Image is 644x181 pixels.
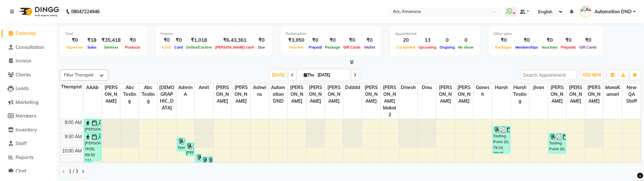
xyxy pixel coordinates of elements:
[595,8,632,15] span: Automation DND
[520,70,577,80] input: Search Appointment
[418,84,436,92] span: dinu
[323,45,342,50] span: Package
[494,31,598,37] div: Other sales
[474,84,492,98] span: Ganesh
[578,37,598,44] div: ₹0
[69,168,78,175] span: 1 / 3
[438,37,456,44] div: 0
[417,37,438,44] div: 13
[494,45,514,50] span: Packages
[16,99,38,105] span: Marketing
[173,45,184,50] span: Card
[540,45,559,50] span: Vouchers
[123,45,142,50] span: Products
[455,84,473,105] span: [PERSON_NAME]
[581,71,603,80] button: ADD NEW
[16,140,27,146] span: Staff
[2,30,55,37] a: Calendar
[438,45,456,50] span: Ongoing
[307,45,323,50] span: Prepaid
[213,37,256,44] div: ₹6,43,361
[16,154,33,160] span: Reports
[288,84,306,105] span: [PERSON_NAME]
[344,84,362,92] span: ddddd
[548,84,566,105] span: [PERSON_NAME]
[302,73,316,77] span: Thu
[362,84,380,105] span: [PERSON_NAME]
[395,31,475,37] div: Appointment
[16,44,44,50] span: Consultation
[184,37,213,44] div: ₹1,018
[16,3,61,21] img: logo
[16,58,31,64] span: Invoice
[2,126,55,134] a: Inventory
[213,45,256,50] span: [PERSON_NAME] cash
[456,37,475,44] div: 0
[395,37,417,44] div: 20
[16,113,36,119] span: Members
[306,84,324,105] span: [PERSON_NAME]
[362,45,377,50] span: Wallet
[184,45,213,50] span: Online/Custom
[61,162,83,169] div: 10:30 AM
[139,84,157,105] span: Abc testing
[173,37,184,44] div: ₹0
[342,37,362,44] div: ₹0
[60,84,83,90] div: Therapist
[123,37,142,44] div: ₹0
[186,143,194,156] div: [PERSON_NAME], TK12, 09:50 AM-10:20 AM, [PERSON_NAME] Facial (₹100)
[99,37,123,44] div: ₹35,418
[16,85,29,91] span: Leads
[604,84,622,98] span: MonaKumari
[307,37,323,44] div: ₹0
[381,84,399,119] span: [PERSON_NAME] Mokal2
[2,99,55,106] a: Marketing
[16,30,36,36] span: Calendar
[399,84,417,92] span: dinesh
[63,133,83,140] div: 9:30 AM
[103,45,120,50] span: Services
[286,37,307,44] div: ₹3,950
[436,84,454,105] span: [PERSON_NAME]
[362,37,377,44] div: ₹0
[288,45,305,50] span: Voucher
[582,73,601,77] span: ADD NEW
[316,70,348,80] input: 2025-09-04
[61,148,83,154] div: 10:00 AM
[84,133,101,160] div: [PERSON_NAME], TK05, 09:30 AM-10:30 AM, Lotus Facial
[256,37,267,44] div: ₹0
[84,119,101,132] div: [PERSON_NAME], TK05, 09:00 AM-09:30 AM, Orange Facial 2
[2,140,55,147] a: Staff
[160,31,267,37] div: Finance
[2,44,55,51] a: Consultation
[566,84,584,105] span: [PERSON_NAME]
[65,45,85,50] span: Expenses
[286,31,377,37] div: Redemption
[511,84,529,105] span: harsh testing
[417,45,438,50] span: Upcoming
[83,84,102,92] span: AAAb
[492,84,510,92] span: harsh
[325,84,343,105] span: [PERSON_NAME]
[213,84,232,105] span: [PERSON_NAME]
[251,84,269,98] span: ashwins
[63,119,83,126] div: 9:00 AM
[269,70,287,80] span: [DATE]
[456,45,475,50] span: No show
[257,45,267,50] span: Due
[514,45,540,50] span: Memberships
[2,154,55,161] a: Reports
[64,72,93,77] span: Filter Therapist
[2,57,55,65] a: Invoice
[65,37,85,44] div: ₹0
[84,161,93,174] div: [PERSON_NAME], TK05, 10:30 AM-11:00 AM, [PERSON_NAME] Facial
[2,71,55,79] a: Clients
[395,45,417,50] span: Completed
[160,37,173,44] div: ₹0
[514,37,540,44] div: ₹0
[2,167,55,175] a: Chat
[176,84,194,98] span: Admin A
[16,168,26,174] span: Chat
[65,31,142,37] div: Total
[559,45,578,50] span: Prepaids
